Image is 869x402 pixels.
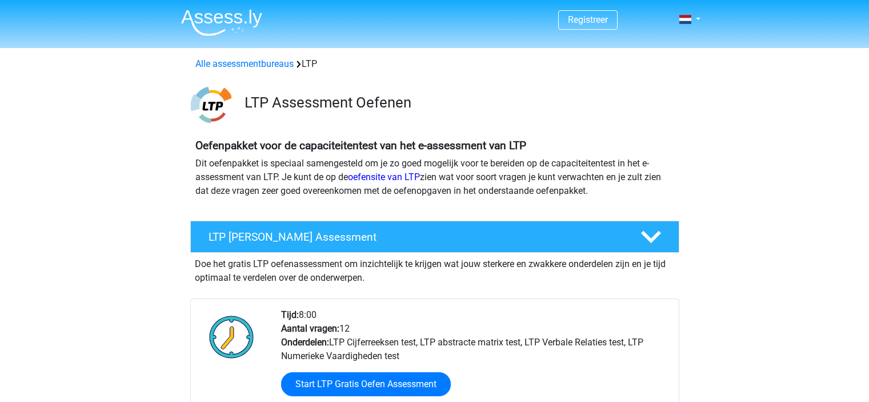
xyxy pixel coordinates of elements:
[195,157,674,198] p: Dit oefenpakket is speciaal samengesteld om je zo goed mogelijk voor te bereiden op de capaciteit...
[568,14,608,25] a: Registreer
[281,309,299,320] b: Tijd:
[191,57,679,71] div: LTP
[190,253,679,285] div: Doe het gratis LTP oefenassessment om inzichtelijk te krijgen wat jouw sterkere en zwakkere onder...
[209,230,622,244] h4: LTP [PERSON_NAME] Assessment
[245,94,670,112] h3: LTP Assessment Oefenen
[281,323,339,334] b: Aantal vragen:
[203,308,261,365] img: Klok
[281,372,451,396] a: Start LTP Gratis Oefen Assessment
[195,139,526,152] b: Oefenpakket voor de capaciteitentest van het e-assessment van LTP
[181,9,262,36] img: Assessly
[195,58,294,69] a: Alle assessmentbureaus
[191,85,231,125] img: ltp.png
[186,221,684,253] a: LTP [PERSON_NAME] Assessment
[281,337,329,348] b: Onderdelen:
[348,172,420,182] a: oefensite van LTP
